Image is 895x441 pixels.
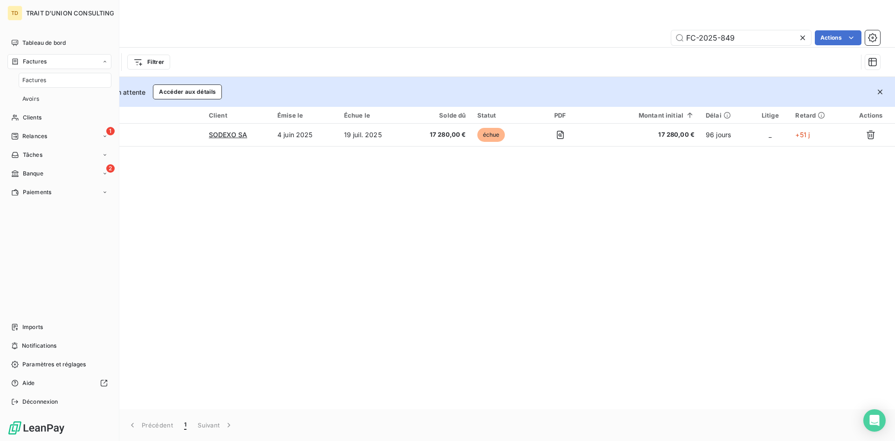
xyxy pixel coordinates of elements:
[863,409,886,432] div: Open Intercom Messenger
[192,415,239,435] button: Suivant
[22,398,58,406] span: Déconnexion
[671,30,811,45] input: Rechercher
[23,169,43,178] span: Banque
[22,95,39,103] span: Avoirs
[22,360,86,369] span: Paramètres et réglages
[22,342,56,350] span: Notifications
[22,76,46,84] span: Factures
[795,131,810,139] span: +51 j
[22,132,47,140] span: Relances
[22,323,43,331] span: Imports
[7,420,65,435] img: Logo LeanPay
[852,112,889,119] div: Actions
[344,112,400,119] div: Échue le
[127,55,170,70] button: Filtrer
[22,379,35,387] span: Aide
[179,415,192,435] button: 1
[597,112,695,119] div: Montant initial
[26,9,115,17] span: TRAIT D'UNION CONSULTING
[7,6,22,21] div: TD
[700,124,750,146] td: 96 jours
[412,112,466,119] div: Solde dû
[23,151,42,159] span: Tâches
[272,124,338,146] td: 4 juin 2025
[106,164,115,173] span: 2
[23,113,41,122] span: Clients
[769,131,771,139] span: _
[277,112,333,119] div: Émise le
[209,131,247,139] span: SODEXO SA
[535,112,586,119] div: PDF
[153,84,222,99] button: Accéder aux détails
[23,57,47,66] span: Factures
[412,130,466,140] span: 17 280,00 €
[184,420,186,430] span: 1
[23,188,51,196] span: Paiements
[597,130,695,140] span: 17 280,00 €
[122,415,179,435] button: Précédent
[756,112,784,119] div: Litige
[795,112,841,119] div: Retard
[209,112,266,119] div: Client
[477,112,523,119] div: Statut
[7,376,111,391] a: Aide
[22,39,66,47] span: Tableau de bord
[706,112,745,119] div: Délai
[815,30,861,45] button: Actions
[106,127,115,135] span: 1
[338,124,406,146] td: 19 juil. 2025
[477,128,505,142] span: échue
